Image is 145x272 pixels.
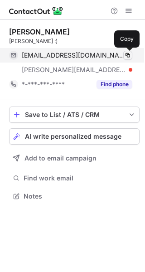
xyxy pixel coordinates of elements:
[25,111,124,118] div: Save to List / ATS / CRM
[9,37,140,45] div: [PERSON_NAME] :)
[9,172,140,185] button: Find work email
[24,174,136,182] span: Find work email
[9,5,63,16] img: ContactOut v5.3.10
[9,107,140,123] button: save-profile-one-click
[24,192,136,200] span: Notes
[22,66,126,74] span: [PERSON_NAME][EMAIL_ADDRESS][DOMAIN_NAME]
[97,80,132,89] button: Reveal Button
[9,128,140,145] button: AI write personalized message
[9,190,140,203] button: Notes
[22,51,126,59] span: [EMAIL_ADDRESS][DOMAIN_NAME]
[9,150,140,166] button: Add to email campaign
[24,155,97,162] span: Add to email campaign
[9,27,70,36] div: [PERSON_NAME]
[25,133,121,140] span: AI write personalized message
